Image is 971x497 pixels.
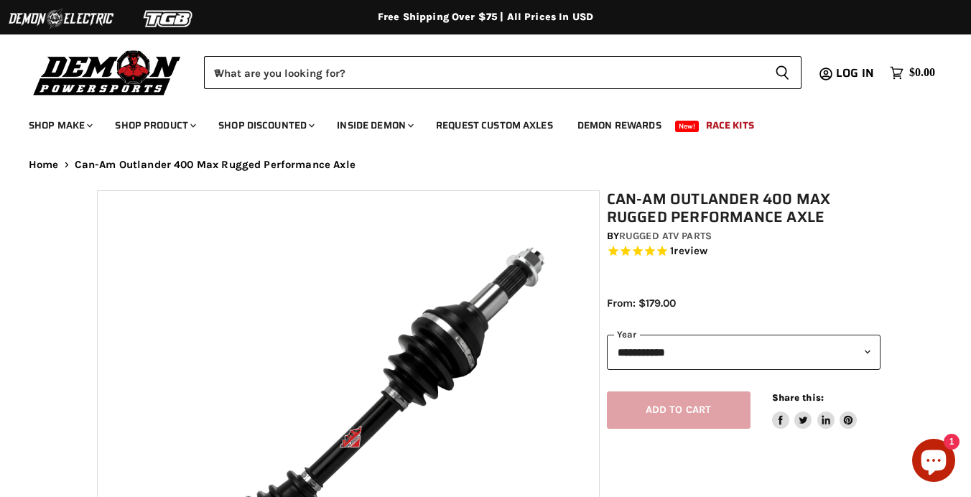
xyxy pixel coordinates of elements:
a: Inside Demon [326,111,422,140]
span: $0.00 [909,66,935,80]
img: Demon Electric Logo 2 [7,5,115,32]
ul: Main menu [18,105,931,140]
span: Share this: [772,392,824,403]
a: Demon Rewards [567,111,672,140]
button: Search [763,56,802,89]
a: Log in [830,67,883,80]
a: Home [29,159,59,171]
span: 1 reviews [670,245,707,258]
form: Product [204,56,802,89]
a: Shop Make [18,111,101,140]
aside: Share this: [772,391,858,429]
input: When autocomplete results are available use up and down arrows to review and enter to select [204,56,763,89]
img: TGB Logo 2 [115,5,223,32]
span: New! [675,121,700,132]
span: Can-Am Outlander 400 Max Rugged Performance Axle [75,159,356,171]
a: Rugged ATV Parts [619,230,712,242]
inbox-online-store-chat: Shopify online store chat [908,439,960,486]
span: Rated 5.0 out of 5 stars 1 reviews [607,244,881,259]
a: $0.00 [883,62,942,83]
span: Log in [836,64,874,82]
h1: Can-Am Outlander 400 Max Rugged Performance Axle [607,190,881,226]
a: Race Kits [695,111,765,140]
img: Demon Powersports [29,47,186,98]
a: Shop Discounted [208,111,323,140]
select: year [607,335,881,370]
a: Shop Product [104,111,205,140]
span: From: $179.00 [607,297,676,310]
a: Request Custom Axles [425,111,564,140]
span: review [674,245,707,258]
div: by [607,228,881,244]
